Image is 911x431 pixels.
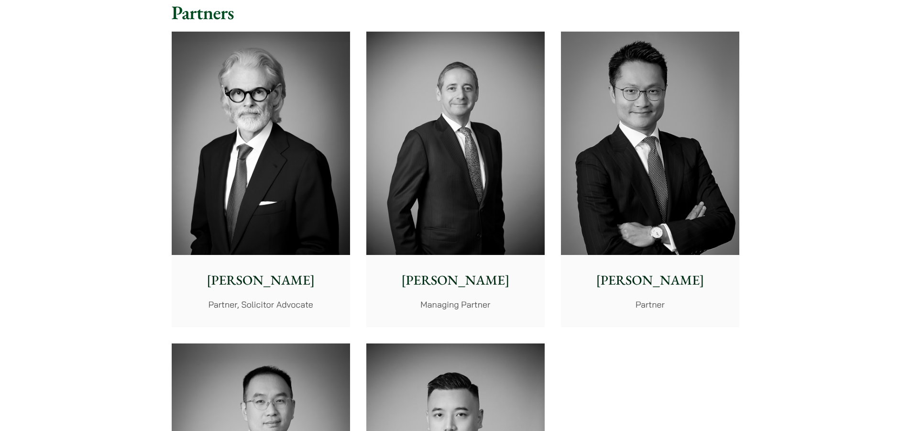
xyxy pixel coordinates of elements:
p: [PERSON_NAME] [179,270,342,290]
h2: Partners [172,1,740,24]
p: Partner [569,298,732,311]
a: [PERSON_NAME] Partner [561,32,739,327]
p: [PERSON_NAME] [374,270,537,290]
p: Managing Partner [374,298,537,311]
p: Partner, Solicitor Advocate [179,298,342,311]
a: [PERSON_NAME] Managing Partner [366,32,545,327]
p: [PERSON_NAME] [569,270,732,290]
a: [PERSON_NAME] Partner, Solicitor Advocate [172,32,350,327]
